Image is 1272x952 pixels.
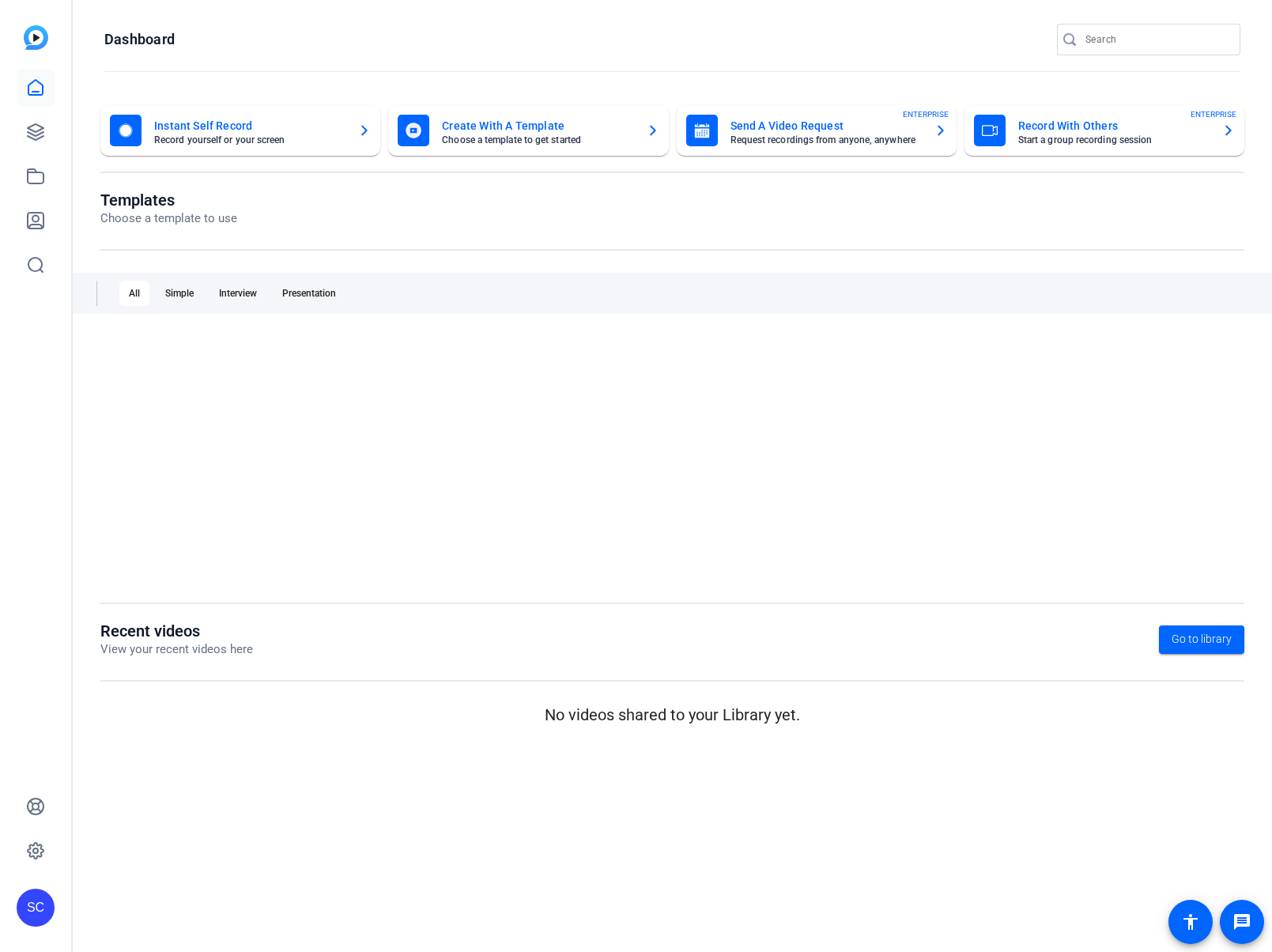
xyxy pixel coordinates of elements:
[903,108,949,120] span: ENTERPRISE
[209,281,266,306] div: Interview
[388,105,668,156] button: Create With A TemplateChoose a template to get started
[17,889,55,927] div: SC
[24,25,48,50] img: blue-gradient.svg
[730,135,922,145] mat-card-subtitle: Request recordings from anyone, anywhere
[154,135,345,145] mat-card-subtitle: Record yourself or your screen
[730,116,922,135] mat-card-title: Send A Video Request
[100,703,1244,727] p: No videos shared to your Library yet.
[964,105,1244,156] button: Record With OthersStart a group recording sessionENTERPRISE
[1085,30,1228,49] input: Search
[100,191,237,210] h1: Templates
[100,621,253,640] h1: Recent videos
[100,640,253,659] p: View your recent videos here
[442,135,633,145] mat-card-subtitle: Choose a template to get started
[100,210,237,228] p: Choose a template to use
[1018,116,1210,135] mat-card-title: Record With Others
[1232,912,1251,931] mat-icon: message
[104,30,175,49] h1: Dashboard
[1181,912,1200,931] mat-icon: accessibility
[1159,625,1244,654] a: Go to library
[156,281,203,306] div: Simple
[154,116,345,135] mat-card-title: Instant Self Record
[1191,108,1236,120] span: ENTERPRISE
[1018,135,1210,145] mat-card-subtitle: Start a group recording session
[677,105,957,156] button: Send A Video RequestRequest recordings from anyone, anywhereENTERPRISE
[442,116,633,135] mat-card-title: Create With A Template
[119,281,149,306] div: All
[1172,631,1232,648] span: Go to library
[100,105,380,156] button: Instant Self RecordRecord yourself or your screen
[273,281,345,306] div: Presentation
